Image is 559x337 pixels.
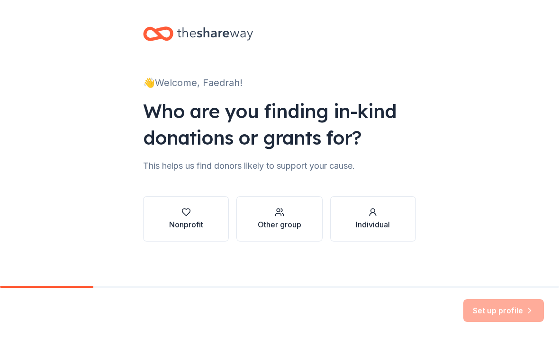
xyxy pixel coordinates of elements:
[258,219,301,230] div: Other group
[143,98,416,151] div: Who are you finding in-kind donations or grants for?
[356,219,390,230] div: Individual
[330,196,416,242] button: Individual
[143,158,416,173] div: This helps us find donors likely to support your cause.
[143,75,416,90] div: 👋 Welcome, Faedrah!
[169,219,203,230] div: Nonprofit
[143,196,229,242] button: Nonprofit
[236,196,322,242] button: Other group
